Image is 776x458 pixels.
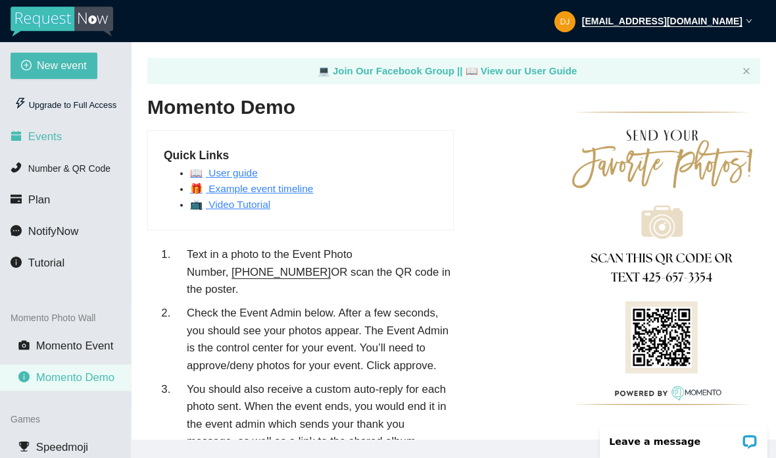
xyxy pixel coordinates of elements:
span: camera [18,340,30,351]
span: Tutorial [28,257,64,269]
span: New event [37,57,87,74]
span: NotifyNow [28,225,78,238]
span: close [742,67,750,75]
span: Quick Links [164,147,229,165]
span: open book [190,199,206,210]
span: Speedmoji [36,441,88,453]
span: Momento Demo [36,371,114,384]
img: dd73906e0f6b410041aa26cfaf20bfb9 [554,11,575,32]
span: credit-card [11,193,22,205]
div: Approval Queue (0) [215,51,328,74]
li: Text in a photo to the Event Photo Number, OR scan the QR code in the poster. [174,246,454,298]
span: trophy [18,441,30,452]
li: You should also receive a custom auto-reply for each photo sent. When the event ends, you would e... [174,381,454,451]
span: Events [28,130,62,143]
a: open book Example event timeline [190,183,313,194]
button: Links & Options [481,11,580,37]
span: open book [190,183,206,194]
a: laptop View our User Guide [466,65,577,76]
button: plus-circleNew event [11,53,97,79]
span: open book [190,167,206,178]
a: laptop Join Our Facebook Group || [318,65,466,76]
div: No photos available for approval [28,122,586,144]
iframe: LiveChat chat widget [591,417,776,458]
span: calendar [11,130,22,141]
img: demo_momento_poster.png [563,94,760,423]
div: Current (5) [328,51,399,74]
li: Check the Event Admin below. After a few seconds, you should see your photos appear. The Event Ad... [174,305,454,374]
span: thunderbolt [14,97,26,109]
h2: Momento Demo [147,94,454,121]
span: info-circle [18,371,30,382]
span: message [11,225,22,236]
span: Number & QR Code [28,163,110,174]
button: close [742,67,750,76]
span: phone [11,162,22,173]
a: open book User guide [190,167,258,178]
span: laptop [318,65,330,76]
span: Plan [28,193,51,206]
div: Active [303,21,400,32]
span: info-circle [11,257,22,268]
div: Upgrade to Full Access [11,92,120,118]
span: plus-circle [21,60,32,72]
span: laptop [466,65,478,76]
img: RequestNow [11,7,113,37]
div: [PHONE_NUMBER] [188,26,303,42]
a: open book Video Tutorial [190,199,270,210]
span: down [746,18,752,24]
div: Phone Number [188,11,303,26]
span: Links & Options [491,15,570,32]
span: Momento Event [36,340,114,352]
